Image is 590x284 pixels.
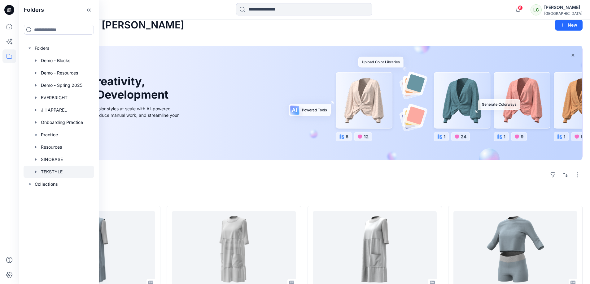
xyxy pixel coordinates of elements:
[518,5,523,10] span: 6
[531,4,542,15] div: LC
[41,105,181,125] div: Explore ideas faster and recolor styles at scale with AI-powered tools that boost creativity, red...
[26,192,583,200] h4: Styles
[555,19,583,31] button: New
[544,11,582,16] div: [GEOGRAPHIC_DATA]
[41,131,58,138] p: Practice
[26,19,184,31] h2: Welcome back, [PERSON_NAME]
[35,180,58,188] p: Collections
[41,132,181,145] a: Discover more
[544,4,582,11] div: [PERSON_NAME]
[41,75,171,101] h1: Unleash Creativity, Speed Up Development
